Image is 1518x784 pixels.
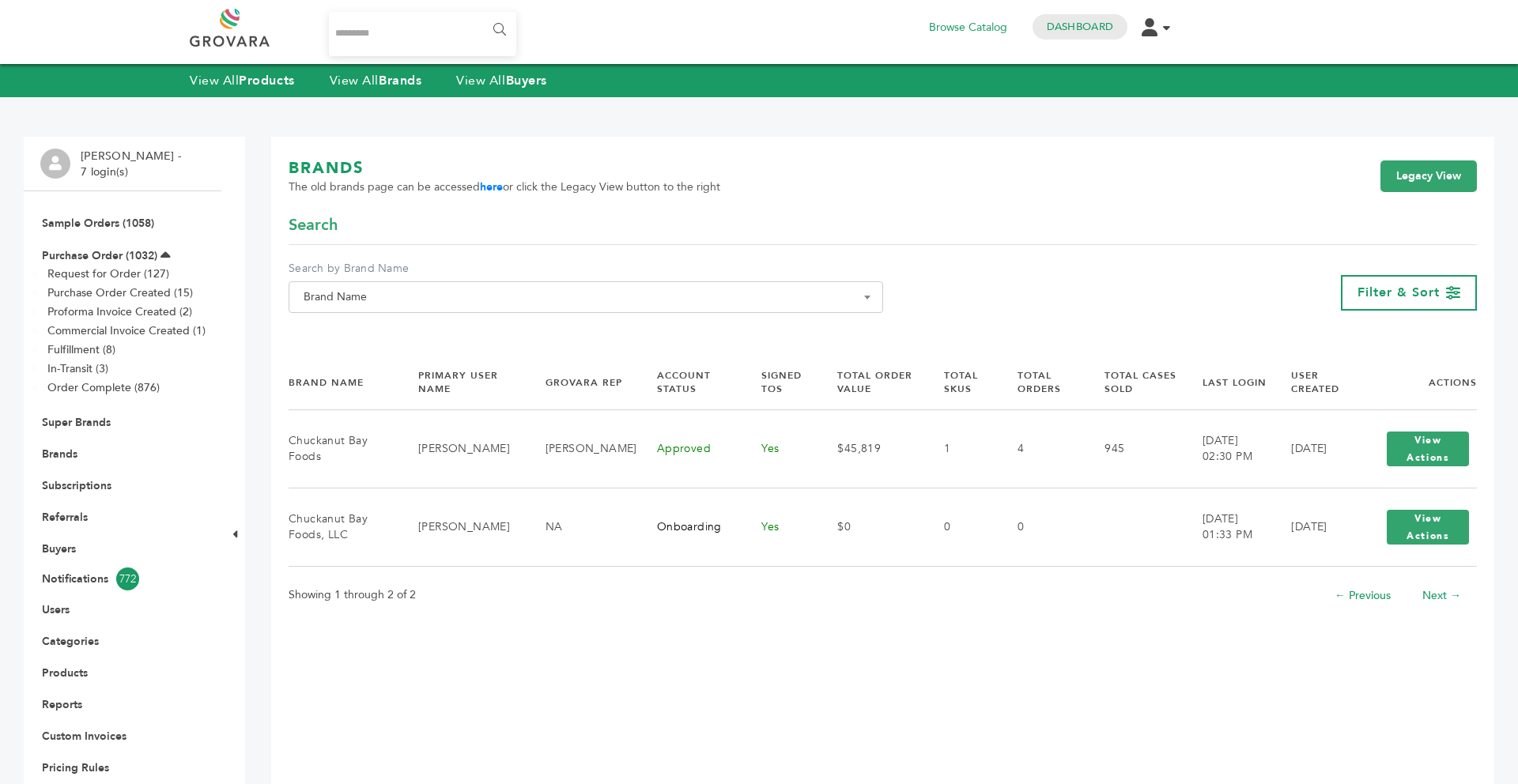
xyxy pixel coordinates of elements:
[526,410,637,488] td: [PERSON_NAME]
[480,179,503,194] a: here
[289,157,720,179] h1: BRANDS
[506,72,547,89] strong: Buyers
[47,304,192,319] a: Proforma Invoice Created (2)
[42,216,154,231] a: Sample Orders (1058)
[637,410,742,488] td: Approved
[289,410,398,488] td: Chuckanut Bay Foods
[818,410,924,488] td: $45,819
[42,415,111,430] a: Super Brands
[1271,488,1359,567] td: [DATE]
[47,285,193,300] a: Purchase Order Created (15)
[116,567,139,590] span: 772
[329,12,516,56] input: Search...
[924,356,998,409] th: Total SKUs
[1085,356,1183,409] th: Total Cases Sold
[47,380,160,395] a: Order Complete (876)
[47,266,169,281] a: Request for Order (127)
[929,19,1007,36] a: Browse Catalog
[1335,588,1391,603] a: ← Previous
[1183,488,1272,567] td: [DATE] 01:33 PM
[398,410,525,488] td: [PERSON_NAME]
[818,488,924,567] td: $0
[379,72,421,89] strong: Brands
[42,634,99,649] a: Categories
[330,72,422,89] a: View AllBrands
[1271,410,1359,488] td: [DATE]
[998,410,1085,488] td: 4
[637,356,742,409] th: Account Status
[81,149,185,179] li: [PERSON_NAME] - 7 login(s)
[289,488,398,567] td: Chuckanut Bay Foods, LLC
[398,488,525,567] td: [PERSON_NAME]
[289,586,416,605] p: Showing 1 through 2 of 2
[42,665,88,680] a: Products
[1387,510,1469,545] button: View Actions
[1183,356,1272,409] th: Last Login
[239,72,294,89] strong: Products
[297,286,874,308] span: Brand Name
[924,410,998,488] td: 1
[456,72,547,89] a: View AllBuyers
[289,179,720,195] span: The old brands page can be accessed or click the Legacy View button to the right
[42,478,111,493] a: Subscriptions
[998,356,1085,409] th: Total Orders
[998,488,1085,567] td: 0
[289,214,338,236] span: Search
[1422,588,1461,603] a: Next →
[42,760,109,775] a: Pricing Rules
[42,697,82,712] a: Reports
[924,488,998,567] td: 0
[526,356,637,409] th: Grovara Rep
[42,510,88,525] a: Referrals
[1085,410,1183,488] td: 945
[190,72,295,89] a: View AllProducts
[526,488,637,567] td: NA
[742,488,818,567] td: Yes
[42,567,203,590] a: Notifications772
[42,602,70,617] a: Users
[289,356,398,409] th: Brand Name
[818,356,924,409] th: Total Order Value
[1358,284,1440,301] span: Filter & Sort
[1387,432,1469,466] button: View Actions
[42,447,77,462] a: Brands
[637,488,742,567] td: Onboarding
[398,356,525,409] th: Primary User Name
[42,541,76,556] a: Buyers
[1271,356,1359,409] th: User Created
[742,356,818,409] th: Signed TOS
[42,248,157,263] a: Purchase Order (1032)
[47,361,108,376] a: In-Transit (3)
[289,281,883,313] span: Brand Name
[742,410,818,488] td: Yes
[1359,356,1477,409] th: Actions
[1183,410,1272,488] td: [DATE] 02:30 PM
[1047,20,1113,34] a: Dashboard
[289,261,883,277] label: Search by Brand Name
[42,729,126,744] a: Custom Invoices
[47,323,206,338] a: Commercial Invoice Created (1)
[1380,160,1477,192] a: Legacy View
[47,342,115,357] a: Fulfillment (8)
[40,149,70,179] img: profile.png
